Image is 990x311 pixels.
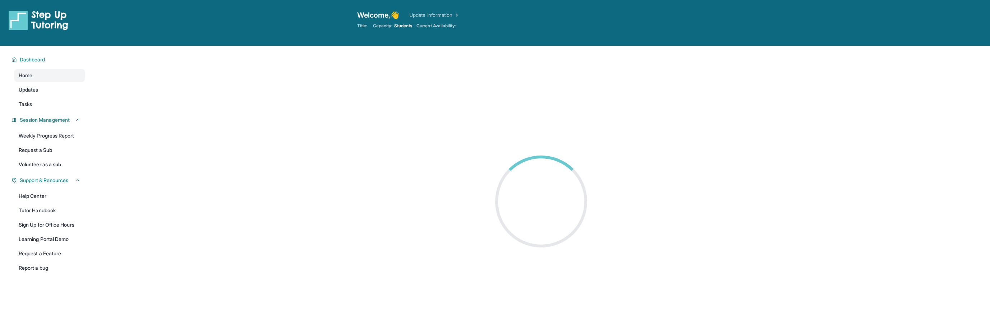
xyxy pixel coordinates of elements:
span: Students [394,23,413,29]
img: Chevron Right [452,11,460,19]
span: Session Management [20,116,70,124]
span: Updates [19,86,38,93]
a: Help Center [14,190,85,203]
span: Dashboard [20,56,45,63]
a: Sign Up for Office Hours [14,218,85,231]
a: Request a Sub [14,144,85,157]
span: Support & Resources [20,177,68,184]
button: Support & Resources [17,177,80,184]
span: Capacity: [373,23,393,29]
span: Title: [357,23,367,29]
span: Welcome, 👋 [357,10,400,20]
a: Volunteer as a sub [14,158,85,171]
a: Report a bug [14,261,85,274]
span: Home [19,72,32,79]
a: Home [14,69,85,82]
a: Tutor Handbook [14,204,85,217]
a: Update Information [409,11,460,19]
a: Weekly Progress Report [14,129,85,142]
a: Learning Portal Demo [14,233,85,246]
button: Session Management [17,116,80,124]
a: Request a Feature [14,247,85,260]
a: Tasks [14,98,85,111]
a: Updates [14,83,85,96]
img: logo [9,10,68,30]
span: Current Availability: [416,23,456,29]
button: Dashboard [17,56,80,63]
span: Tasks [19,101,32,108]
